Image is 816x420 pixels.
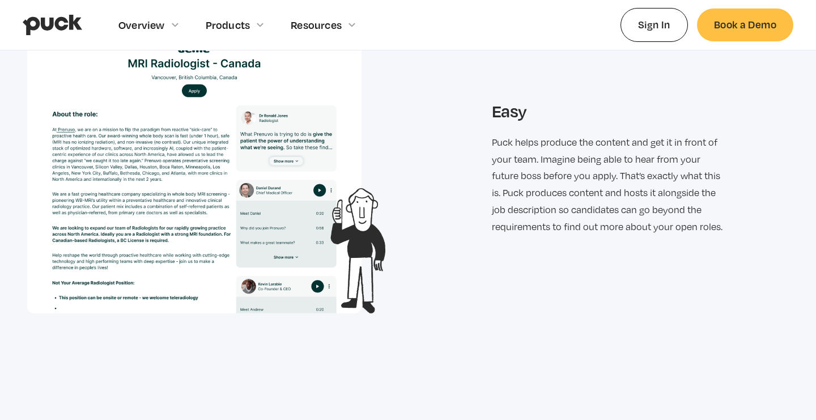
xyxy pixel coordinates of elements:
p: Puck helps produce the content and get it in front of your team. Imagine being able to hear from ... [492,134,728,235]
div: Resources [291,19,342,31]
div: Overview [118,19,165,31]
h3: Easy [492,101,728,121]
a: Book a Demo [697,9,793,41]
div: Products [206,19,250,31]
a: Sign In [620,8,688,41]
